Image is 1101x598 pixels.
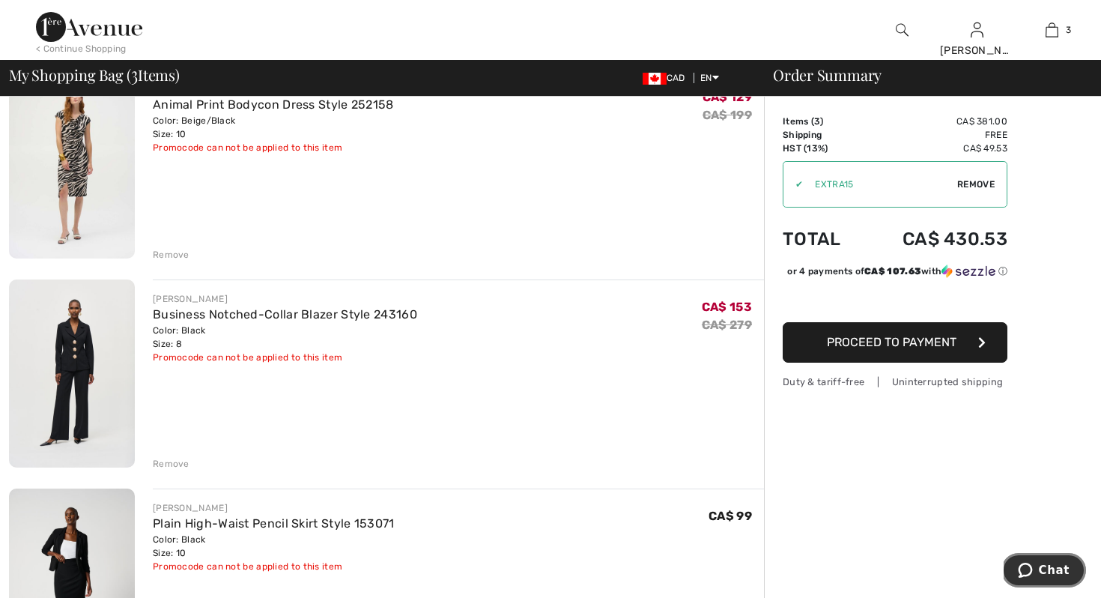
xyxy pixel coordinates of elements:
a: Sign In [971,22,983,37]
img: 1ère Avenue [36,12,142,42]
div: Promocode can not be applied to this item [153,351,417,364]
td: CA$ 430.53 [863,214,1007,265]
div: Duty & tariff-free | Uninterrupted shipping [783,375,1007,389]
s: CA$ 199 [703,108,752,122]
input: Promo code [803,162,957,207]
div: [PERSON_NAME] [940,43,1013,58]
a: Business Notched-Collar Blazer Style 243160 [153,307,417,321]
img: My Info [971,21,983,39]
div: Promocode can not be applied to this item [153,560,395,573]
span: 3 [1066,23,1071,37]
td: HST (13%) [783,142,863,155]
img: Business Notched-Collar Blazer Style 243160 [9,280,135,468]
span: 3 [814,116,820,127]
img: search the website [896,21,909,39]
a: Animal Print Bodycon Dress Style 252158 [153,97,394,112]
span: CA$ 99 [709,509,752,523]
td: CA$ 49.53 [863,142,1007,155]
a: 3 [1015,21,1088,39]
td: Free [863,128,1007,142]
img: My Bag [1046,21,1058,39]
td: Total [783,214,863,265]
div: Order Summary [755,67,1092,82]
s: CA$ 279 [702,318,752,332]
div: Remove [153,457,189,471]
td: Shipping [783,128,863,142]
span: 3 [131,64,138,83]
div: [PERSON_NAME] [153,292,417,306]
img: Sezzle [941,265,995,278]
div: Remove [153,248,189,262]
span: Proceed to Payment [827,335,956,349]
div: [PERSON_NAME] [153,501,395,515]
span: CA$ 129 [703,90,752,104]
td: Items ( ) [783,115,863,128]
div: Color: Black Size: 8 [153,324,417,351]
div: Color: Beige/Black Size: 10 [153,114,394,141]
img: Animal Print Bodycon Dress Style 252158 [9,70,135,259]
span: CA$ 153 [702,300,752,314]
div: Color: Black Size: 10 [153,533,395,560]
td: CA$ 381.00 [863,115,1007,128]
span: EN [700,73,719,83]
div: < Continue Shopping [36,42,127,55]
a: Plain High-Waist Pencil Skirt Style 153071 [153,516,395,531]
iframe: Opens a widget where you can chat to one of our agents [1004,553,1086,591]
span: CAD [643,73,691,83]
div: ✔ [783,178,803,191]
div: or 4 payments of with [787,265,1007,278]
img: Canadian Dollar [643,73,667,85]
span: Remove [957,178,995,191]
div: or 4 payments ofCA$ 107.63withSezzle Click to learn more about Sezzle [783,265,1007,283]
span: CA$ 107.63 [864,266,921,277]
button: Proceed to Payment [783,322,1007,363]
iframe: PayPal-paypal [783,283,1007,317]
div: Promocode can not be applied to this item [153,141,394,154]
span: My Shopping Bag ( Items) [9,67,180,82]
